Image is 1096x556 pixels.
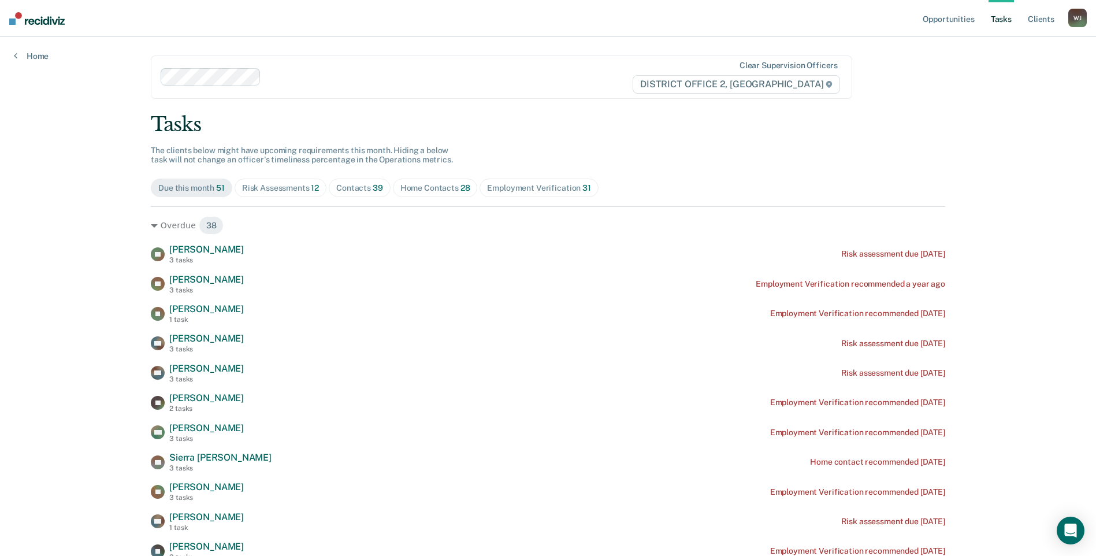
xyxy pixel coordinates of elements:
div: 1 task [169,524,244,532]
div: Risk Assessments [242,183,319,193]
div: Employment Verification recommended [DATE] [770,487,945,497]
span: [PERSON_NAME] [169,392,244,403]
span: The clients below might have upcoming requirements this month. Hiding a below task will not chang... [151,146,453,165]
div: Open Intercom Messenger [1057,517,1084,544]
span: [PERSON_NAME] [169,422,244,433]
div: 3 tasks [169,286,244,294]
div: Risk assessment due [DATE] [841,368,945,378]
span: [PERSON_NAME] [169,274,244,285]
div: 3 tasks [169,375,244,383]
div: Employment Verification recommended [DATE] [770,428,945,438]
div: 3 tasks [169,494,244,502]
img: Recidiviz [9,12,65,25]
div: Home Contacts [400,183,470,193]
span: 39 [373,183,383,192]
div: Tasks [151,113,945,136]
div: Employment Verification recommended [DATE] [770,398,945,407]
div: Home contact recommended [DATE] [810,457,945,467]
div: Clear supervision officers [740,61,838,71]
div: 3 tasks [169,435,244,443]
div: 3 tasks [169,345,244,353]
div: Employment Verification [487,183,590,193]
div: Risk assessment due [DATE] [841,339,945,349]
span: [PERSON_NAME] [169,303,244,314]
button: WJ [1068,9,1087,27]
span: [PERSON_NAME] [169,244,244,255]
div: Risk assessment due [DATE] [841,517,945,527]
div: 1 task [169,316,244,324]
span: 28 [460,183,470,192]
span: 12 [311,183,319,192]
div: Employment Verification recommended [DATE] [770,309,945,318]
div: 2 tasks [169,405,244,413]
span: [PERSON_NAME] [169,481,244,492]
div: W J [1068,9,1087,27]
span: [PERSON_NAME] [169,363,244,374]
div: 3 tasks [169,256,244,264]
span: [PERSON_NAME] [169,333,244,344]
div: Employment Verification recommended [DATE] [770,546,945,556]
span: DISTRICT OFFICE 2, [GEOGRAPHIC_DATA] [633,75,840,94]
div: Due this month [158,183,225,193]
div: Contacts [336,183,383,193]
span: Sierra [PERSON_NAME] [169,452,272,463]
span: [PERSON_NAME] [169,511,244,522]
div: 3 tasks [169,464,272,472]
div: Risk assessment due [DATE] [841,249,945,259]
span: 38 [199,216,224,235]
div: Employment Verification recommended a year ago [756,279,945,289]
div: Overdue 38 [151,216,945,235]
span: [PERSON_NAME] [169,541,244,552]
span: 31 [582,183,591,192]
a: Home [14,51,49,61]
span: 51 [216,183,225,192]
